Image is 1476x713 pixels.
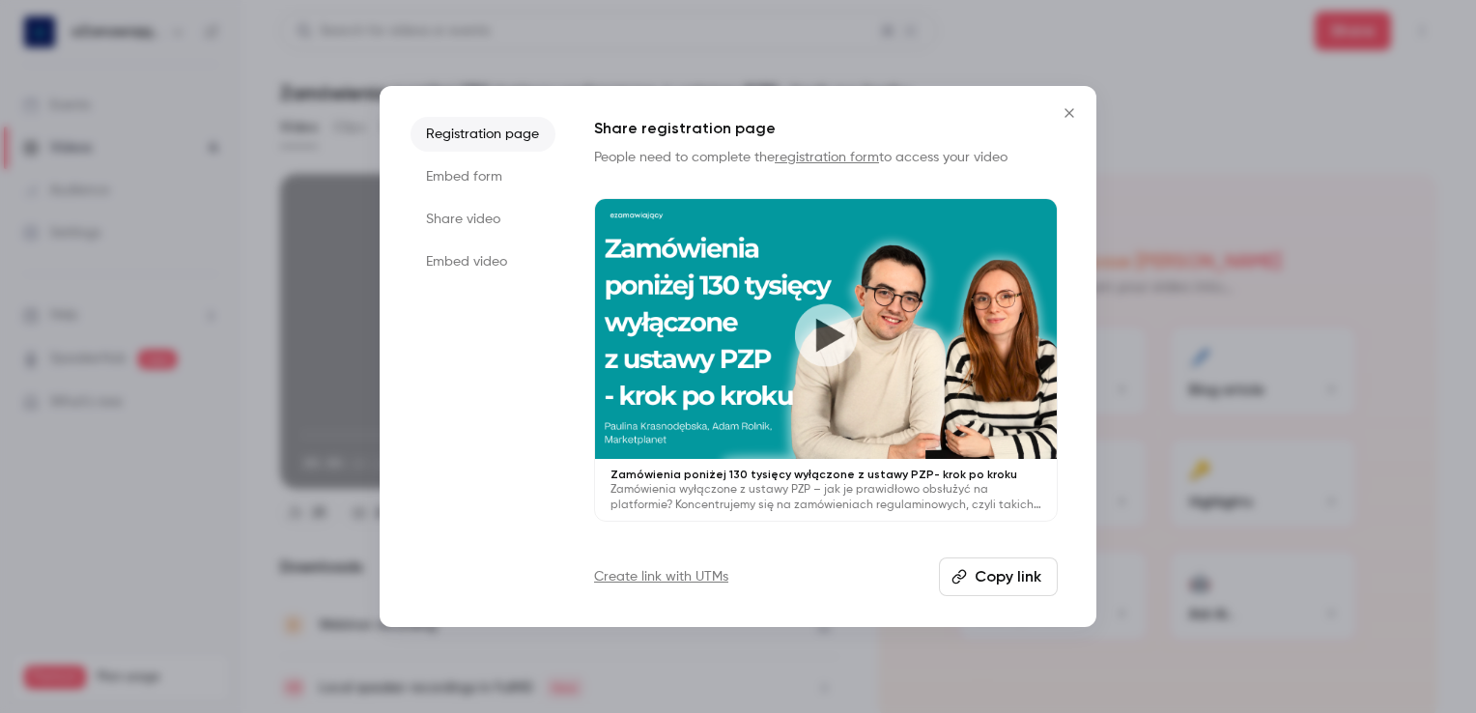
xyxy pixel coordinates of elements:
[411,159,555,194] li: Embed form
[594,567,728,586] a: Create link with UTMs
[594,148,1058,167] p: People need to complete the to access your video
[411,244,555,279] li: Embed video
[1050,94,1089,132] button: Close
[610,467,1041,482] p: Zamówienia poniżej 130 tysięcy wyłączone z ustawy PZP- krok po kroku
[775,151,879,164] a: registration form
[610,482,1041,513] p: Zamówienia wyłączone z ustawy PZP – jak je prawidłowo obsłużyć na platformie? Koncentrujemy się n...
[411,117,555,152] li: Registration page
[594,198,1058,522] a: Zamówienia poniżej 130 tysięcy wyłączone z ustawy PZP- krok po krokuZamówienia wyłączone z ustawy...
[939,557,1058,596] button: Copy link
[594,117,1058,140] h1: Share registration page
[411,202,555,237] li: Share video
